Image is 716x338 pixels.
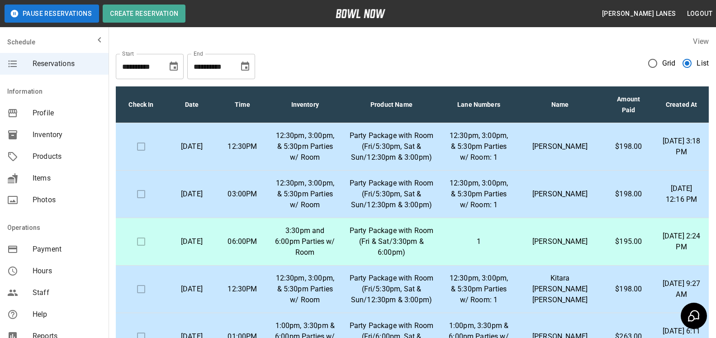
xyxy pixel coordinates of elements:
p: [DATE] [174,141,210,152]
p: $198.00 [610,189,647,200]
p: 12:30pm, 3:00pm, & 5:30pm Parties w/ Room [275,178,335,210]
p: [DATE] [174,284,210,295]
p: [PERSON_NAME] [524,236,596,247]
p: [DATE] [174,189,210,200]
th: Time [217,86,268,123]
span: Payment [33,244,101,255]
span: Staff [33,287,101,298]
span: Inventory [33,129,101,140]
img: logo [336,9,385,18]
th: Check In [116,86,166,123]
button: Logout [683,5,716,22]
p: $195.00 [610,236,647,247]
p: [DATE] 9:27 AM [661,278,702,300]
th: Inventory [268,86,342,123]
p: [DATE] 2:24 PM [661,231,702,252]
th: Lane Numbers [441,86,517,123]
th: Date [166,86,217,123]
span: Products [33,151,101,162]
button: Pause Reservations [5,5,99,23]
button: Choose date, selected date is Oct 6, 2025 [236,57,254,76]
th: Product Name [342,86,441,123]
th: Name [517,86,603,123]
button: [PERSON_NAME] Lanes [598,5,680,22]
th: Amount Paid [603,86,654,123]
p: 12:30pm, 3:00pm, & 5:30pm Parties w/ Room [275,130,335,163]
p: Party Package with Room (Fri & Sat/3:30pm & 6:00pm) [350,225,434,258]
span: Reservations [33,58,101,69]
p: 12:30pm, 3:00pm, & 5:30pm Parties w/ Room [275,273,335,305]
button: Choose date, selected date is Sep 6, 2025 [165,57,183,76]
th: Created At [654,86,709,123]
span: Hours [33,266,101,276]
p: 12:30pm, 3:00pm, & 5:30pm Parties w/ Room: 1 [448,273,509,305]
p: $198.00 [610,284,647,295]
span: Grid [662,58,676,69]
p: 3:30pm and 6:00pm Parties w/ Room [275,225,335,258]
label: View [693,37,709,46]
p: $198.00 [610,141,647,152]
span: Profile [33,108,101,119]
p: [DATE] [174,236,210,247]
p: 12:30pm, 3:00pm, & 5:30pm Parties w/ Room: 1 [448,178,509,210]
span: Photos [33,195,101,205]
span: Help [33,309,101,320]
p: 1 [448,236,509,247]
p: [PERSON_NAME] [524,189,596,200]
p: [PERSON_NAME] [524,141,596,152]
p: Party Package with Room (Fri/5:30pm, Sat & Sun/12:30pm & 3:00pm) [350,130,434,163]
p: Party Package with Room (Fri/5:30pm, Sat & Sun/12:30pm & 3:00pm) [350,178,434,210]
p: Party Package with Room (Fri/5:30pm, Sat & Sun/12:30pm & 3:00pm) [350,273,434,305]
p: Kitara [PERSON_NAME] [PERSON_NAME] [524,273,596,305]
p: 12:30PM [224,284,261,295]
p: 06:00PM [224,236,261,247]
p: [DATE] 3:18 PM [661,136,702,157]
p: 12:30PM [224,141,261,152]
button: Create Reservation [103,5,185,23]
p: [DATE] 12:16 PM [661,183,702,205]
span: List [697,58,709,69]
p: 03:00PM [224,189,261,200]
span: Items [33,173,101,184]
p: 12:30pm, 3:00pm, & 5:30pm Parties w/ Room: 1 [448,130,509,163]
